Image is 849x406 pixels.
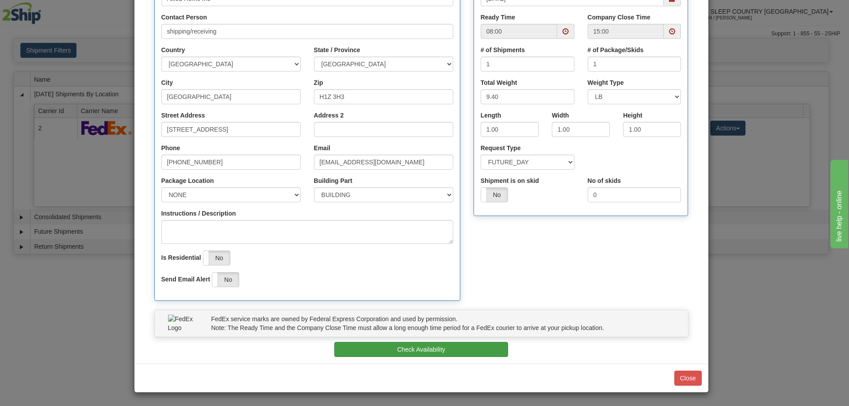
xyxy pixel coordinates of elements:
label: Building Part [314,176,352,185]
label: No [203,251,230,265]
label: Is Residential [161,253,201,262]
label: Length [481,111,501,120]
label: Phone [161,144,180,152]
iframe: chat widget [829,158,848,248]
label: No of skids [588,176,621,185]
label: Zip [314,78,323,87]
div: FedEx service marks are owned by Federal Express Corporation and used by permission. Note: The Re... [205,315,681,332]
label: Ready Time [481,13,515,22]
label: State / Province [314,46,360,54]
img: FedEx Logo [168,315,198,332]
label: # of Package/Skids [588,46,644,54]
label: No [481,188,508,202]
label: Company Close Time [588,13,650,22]
button: Close [674,371,702,386]
div: live help - online [7,5,82,16]
label: Total Weight [481,78,517,87]
label: Width [552,111,569,120]
label: Send Email Alert [161,275,210,284]
label: Contact Person [161,13,207,22]
label: Country [161,46,185,54]
label: # of Shipments [481,46,525,54]
label: Address 2 [314,111,344,120]
label: Shipment is on skid [481,176,539,185]
button: Check Availability [334,342,508,357]
label: City [161,78,173,87]
label: Request Type [481,144,521,152]
label: Weight Type [588,78,624,87]
label: Instructions / Description [161,209,236,218]
label: No [212,273,239,287]
label: Email [314,144,330,152]
label: Height [623,111,642,120]
label: Package Location [161,176,214,185]
label: Street Address [161,111,205,120]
